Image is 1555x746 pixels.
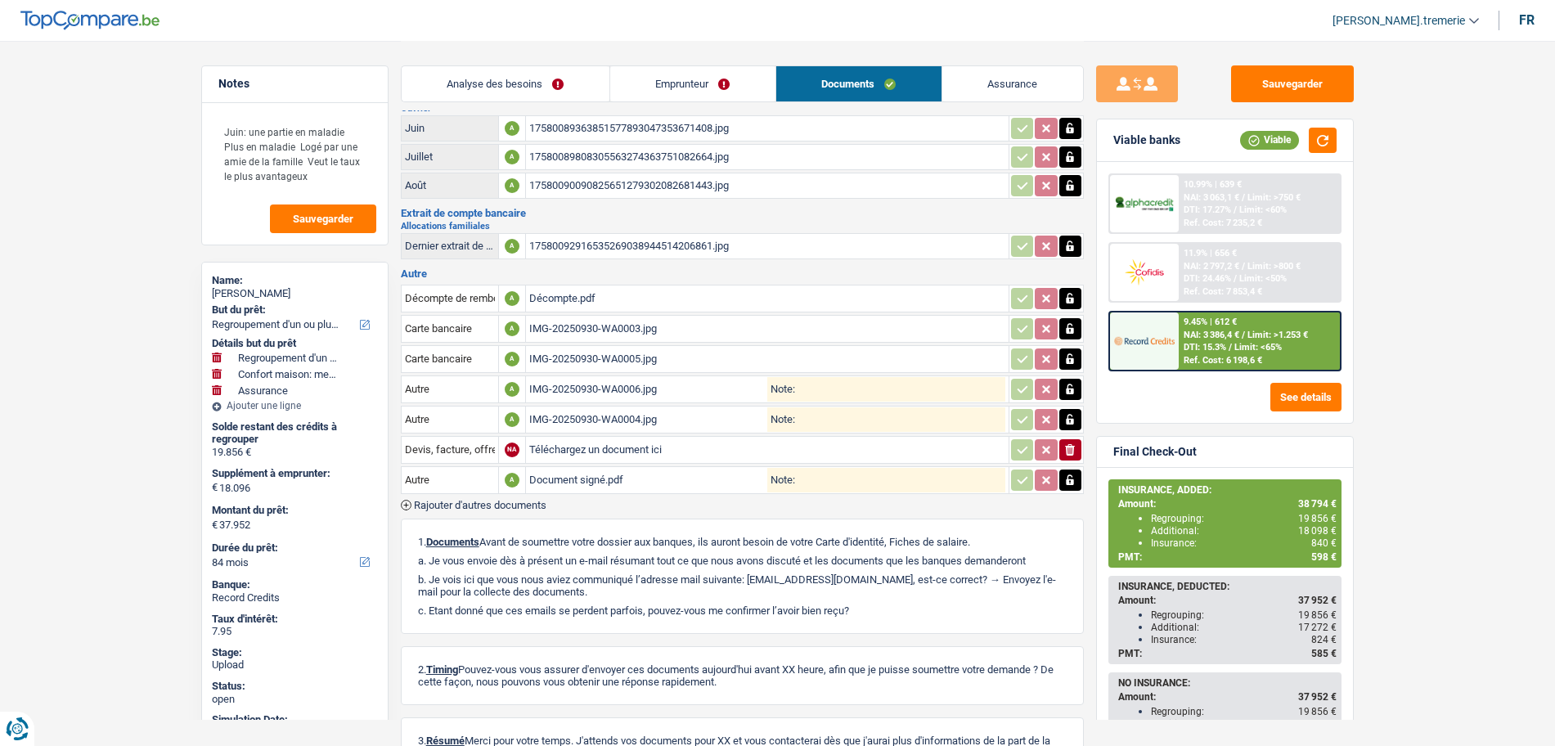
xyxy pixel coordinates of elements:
[1298,609,1337,621] span: 19 856 €
[505,291,519,306] div: A
[1184,218,1262,228] div: Ref. Cost: 7 235,2 €
[418,604,1067,617] p: c. Etant donné que ces emails se perdent parfois, pouvez-vous me confirmer l’avoir bien reçu?
[1184,192,1239,203] span: NAI: 3 063,1 €
[1247,330,1308,340] span: Limit: >1.253 €
[426,536,479,548] span: Documents
[1114,195,1175,213] img: AlphaCredit
[212,504,375,517] label: Montant du prêt:
[418,536,1067,548] p: 1. Avant de soumettre votre dossier aux banques, ils auront besoin de votre Carte d'identité, Fic...
[1234,204,1237,215] span: /
[405,179,495,191] div: Août
[1151,537,1337,549] div: Insurance:
[1298,595,1337,606] span: 37 952 €
[212,519,218,532] span: €
[1184,248,1237,258] div: 11.9% | 656 €
[1113,445,1197,459] div: Final Check-Out
[1118,677,1337,689] div: NO INSURANCE:
[1247,192,1301,203] span: Limit: >750 €
[942,66,1083,101] a: Assurance
[1118,498,1337,510] div: Amount:
[402,66,609,101] a: Analyse des besoins
[1247,261,1301,272] span: Limit: >800 €
[212,420,378,446] div: Solde restant des crédits à regrouper
[1184,317,1237,327] div: 9.45% | 612 €
[505,178,519,193] div: A
[1184,342,1226,353] span: DTI: 15.3%
[1311,537,1337,549] span: 840 €
[401,268,1084,279] h3: Autre
[212,467,375,480] label: Supplément à emprunter:
[1184,286,1262,297] div: Ref. Cost: 7 853,4 €
[401,208,1084,218] h3: Extrait de compte bancaire
[529,116,1005,141] div: 17580089363851577893047353671408.jpg
[405,151,495,163] div: Juillet
[212,400,378,411] div: Ajouter une ligne
[529,347,1005,371] div: IMG-20250930-WA0005.jpg
[529,173,1005,198] div: 17580090090825651279302082681443.jpg
[293,213,353,224] span: Sauvegarder
[414,500,546,510] span: Rajouter d'autres documents
[767,474,795,485] label: Note:
[505,150,519,164] div: A
[1118,691,1337,703] div: Amount:
[405,240,495,252] div: Dernier extrait de compte pour vos allocations familiales
[1239,204,1287,215] span: Limit: <60%
[776,66,942,101] a: Documents
[1240,131,1299,149] div: Viable
[1118,648,1337,659] div: PMT:
[610,66,775,101] a: Emprunteur
[1319,7,1479,34] a: [PERSON_NAME].tremerie
[1151,706,1337,717] div: Regrouping:
[1151,718,1337,730] div: Additional:
[505,352,519,366] div: A
[401,104,1084,113] h2: Ouvrier
[529,317,1005,341] div: IMG-20250930-WA0003.jpg
[1151,622,1337,633] div: Additional:
[1239,273,1287,284] span: Limit: <50%
[1184,179,1242,190] div: 10.99% | 639 €
[212,287,378,300] div: [PERSON_NAME]
[529,377,767,402] div: IMG-20250930-WA0006.jpg
[212,481,218,494] span: €
[529,145,1005,169] div: 17580089808305563274363751082664.jpg
[505,473,519,488] div: A
[418,573,1067,598] p: b. Je vois ici que vous nous aviez communiqué l’adresse mail suivante: [EMAIL_ADDRESS][DOMAIN_NA...
[212,680,378,693] div: Status:
[212,446,378,459] div: 19.856 €
[1229,342,1232,353] span: /
[529,234,1005,258] div: 17580092916535269038944514206861.jpg
[212,625,378,638] div: 7.95
[212,646,378,659] div: Stage:
[529,407,767,432] div: IMG-20250930-WA0004.jpg
[529,468,767,492] div: Document signé.pdf
[1114,326,1175,356] img: Record Credits
[1231,65,1354,102] button: Sauvegarder
[1234,342,1282,353] span: Limit: <65%
[1242,330,1245,340] span: /
[505,412,519,427] div: A
[1184,355,1262,366] div: Ref. Cost: 6 198,6 €
[401,500,546,510] button: Rajouter d'autres documents
[767,384,795,394] label: Note:
[212,658,378,672] div: Upload
[405,122,495,134] div: Juin
[767,414,795,425] label: Note:
[426,663,458,676] span: Timing
[1151,525,1337,537] div: Additional:
[1113,133,1180,147] div: Viable banks
[212,613,378,626] div: Taux d'intérêt:
[1311,551,1337,563] span: 598 €
[1298,622,1337,633] span: 17 272 €
[1151,609,1337,621] div: Regrouping:
[1118,484,1337,496] div: INSURANCE, ADDED:
[1270,383,1342,411] button: See details
[505,382,519,397] div: A
[1184,204,1231,215] span: DTI: 17.27%
[1184,261,1239,272] span: NAI: 2 797,2 €
[212,337,378,350] div: Détails but du prêt
[1519,12,1535,28] div: fr
[401,222,1084,231] h2: Allocations familiales
[1298,706,1337,717] span: 19 856 €
[418,555,1067,567] p: a. Je vous envoie dès à présent un e-mail résumant tout ce que nous avons discuté et les doc...
[20,11,160,30] img: TopCompare Logo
